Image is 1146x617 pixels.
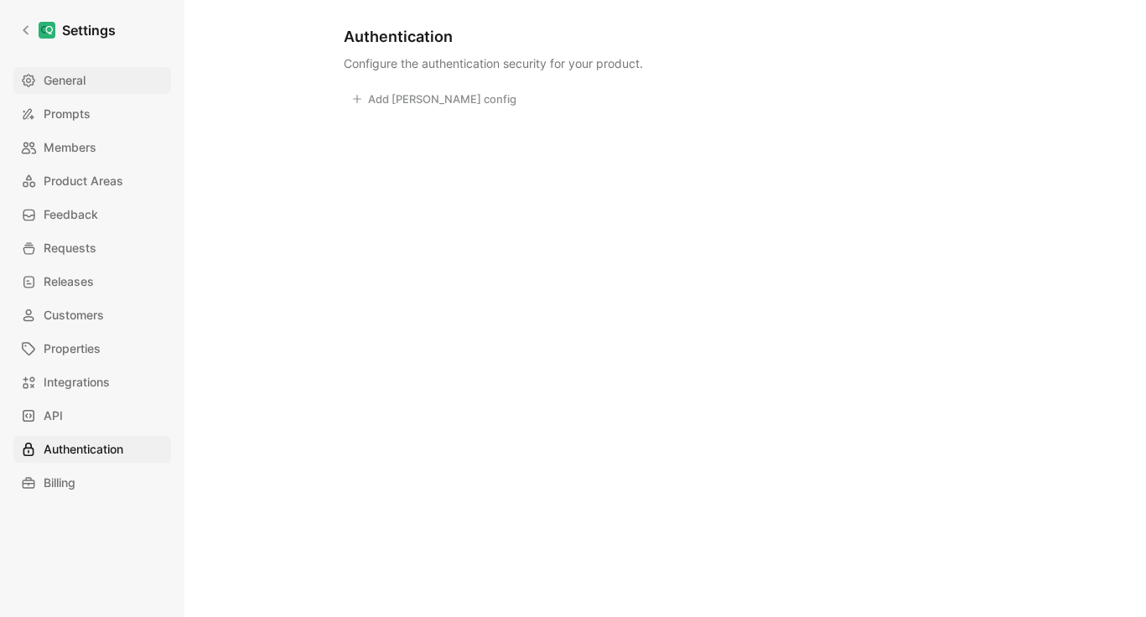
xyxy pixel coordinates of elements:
[13,13,122,47] a: Settings
[13,335,171,362] a: Properties
[44,171,123,191] span: Product Areas
[344,87,524,111] button: Add [PERSON_NAME] config
[344,27,988,47] h1: Authentication
[13,168,171,194] a: Product Areas
[13,235,171,262] a: Requests
[344,54,988,74] p: Configure the authentication security for your product.
[44,372,110,392] span: Integrations
[13,369,171,396] a: Integrations
[13,436,171,463] a: Authentication
[62,20,116,40] h1: Settings
[13,201,171,228] a: Feedback
[44,305,104,325] span: Customers
[44,205,98,225] span: Feedback
[13,302,171,329] a: Customers
[13,101,171,127] a: Prompts
[44,406,63,426] span: API
[44,137,96,158] span: Members
[13,469,171,496] a: Billing
[44,70,86,91] span: General
[44,104,91,124] span: Prompts
[13,67,171,94] a: General
[13,268,171,295] a: Releases
[44,473,75,493] span: Billing
[44,272,94,292] span: Releases
[13,134,171,161] a: Members
[13,402,171,429] a: API
[44,439,123,459] span: Authentication
[44,238,96,258] span: Requests
[44,339,101,359] span: Properties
